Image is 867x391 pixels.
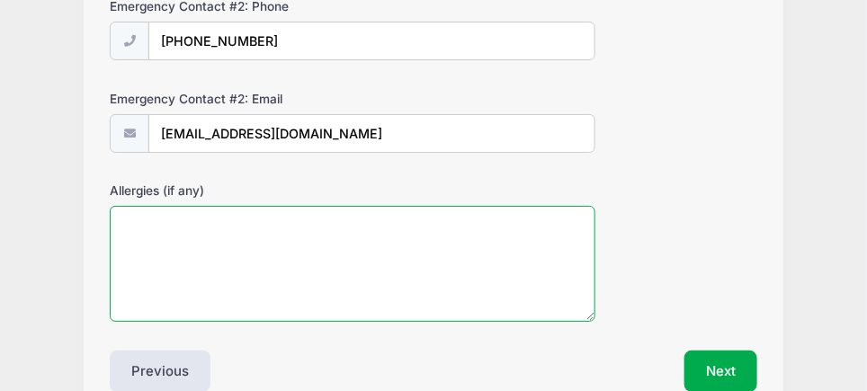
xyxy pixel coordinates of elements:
input: email@email.com [148,114,595,153]
label: Allergies (if any) [110,182,326,200]
input: (xxx) xxx-xxxx [148,22,595,60]
label: Emergency Contact #2: Email [110,90,326,108]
